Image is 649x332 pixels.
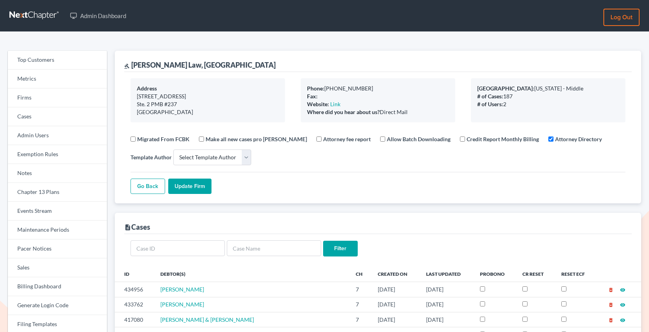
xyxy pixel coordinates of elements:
[323,241,358,256] input: Filter
[8,164,107,183] a: Notes
[620,286,625,293] a: visibility
[160,301,204,308] a: [PERSON_NAME]
[420,312,474,327] td: [DATE]
[8,70,107,89] a: Metrics
[137,108,279,116] div: [GEOGRAPHIC_DATA]
[8,51,107,70] a: Top Customers
[349,282,371,297] td: 7
[307,93,318,100] b: Fax:
[8,126,107,145] a: Admin Users
[477,85,619,92] div: [US_STATE] - Middle
[115,312,154,327] td: 417080
[371,266,419,282] th: Created On
[620,316,625,323] a: visibility
[420,282,474,297] td: [DATE]
[131,240,225,256] input: Case ID
[371,282,419,297] td: [DATE]
[555,266,596,282] th: Reset ECF
[168,179,211,194] input: Update Firm
[8,183,107,202] a: Chapter 13 Plans
[115,282,154,297] td: 434956
[349,297,371,312] td: 7
[115,266,154,282] th: ID
[420,297,474,312] td: [DATE]
[8,221,107,240] a: Maintenance Periods
[124,224,131,231] i: description
[349,312,371,327] td: 7
[8,107,107,126] a: Cases
[227,240,321,256] input: Case Name
[387,135,450,143] label: Allow Batch Downloading
[8,145,107,164] a: Exemption Rules
[307,85,324,92] b: Phone:
[371,297,419,312] td: [DATE]
[124,63,130,69] i: gavel
[137,85,157,92] b: Address
[8,202,107,221] a: Events Stream
[420,266,474,282] th: Last Updated
[608,317,614,323] i: delete_forever
[330,101,340,107] a: Link
[620,287,625,293] i: visibility
[603,9,640,26] a: Log out
[124,222,150,232] div: Cases
[307,85,449,92] div: [PHONE_NUMBER]
[371,312,419,327] td: [DATE]
[8,89,107,107] a: Firms
[608,286,614,293] a: delete_forever
[154,266,349,282] th: Debtor(s)
[323,135,371,143] label: Attorney fee report
[8,296,107,315] a: Generate Login Code
[467,135,539,143] label: Credit Report Monthly Billing
[608,287,614,293] i: delete_forever
[516,266,555,282] th: CR Reset
[307,109,380,115] b: Where did you hear about us?
[160,316,254,323] a: [PERSON_NAME] & [PERSON_NAME]
[8,277,107,296] a: Billing Dashboard
[608,316,614,323] a: delete_forever
[307,108,449,116] div: Direct Mail
[555,135,602,143] label: Attorney Directory
[477,93,503,100] b: # of Cases:
[307,101,329,107] b: Website:
[620,302,625,308] i: visibility
[8,240,107,258] a: Pacer Notices
[131,179,165,194] a: Go Back
[608,302,614,308] i: delete_forever
[160,286,204,293] a: [PERSON_NAME]
[124,60,276,70] div: [PERSON_NAME] Law, [GEOGRAPHIC_DATA]
[477,101,503,107] b: # of Users:
[137,100,279,108] div: Ste. 2 PMB #237
[620,317,625,323] i: visibility
[8,258,107,277] a: Sales
[474,266,517,282] th: ProBono
[477,85,534,92] b: [GEOGRAPHIC_DATA]:
[131,153,172,161] label: Template Author
[137,135,189,143] label: Migrated From FCBK
[477,100,619,108] div: 2
[115,297,154,312] td: 433762
[206,135,307,143] label: Make all new cases pro [PERSON_NAME]
[620,301,625,308] a: visibility
[349,266,371,282] th: Ch
[608,301,614,308] a: delete_forever
[66,9,130,23] a: Admin Dashboard
[137,92,279,100] div: [STREET_ADDRESS]
[477,92,619,100] div: 187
